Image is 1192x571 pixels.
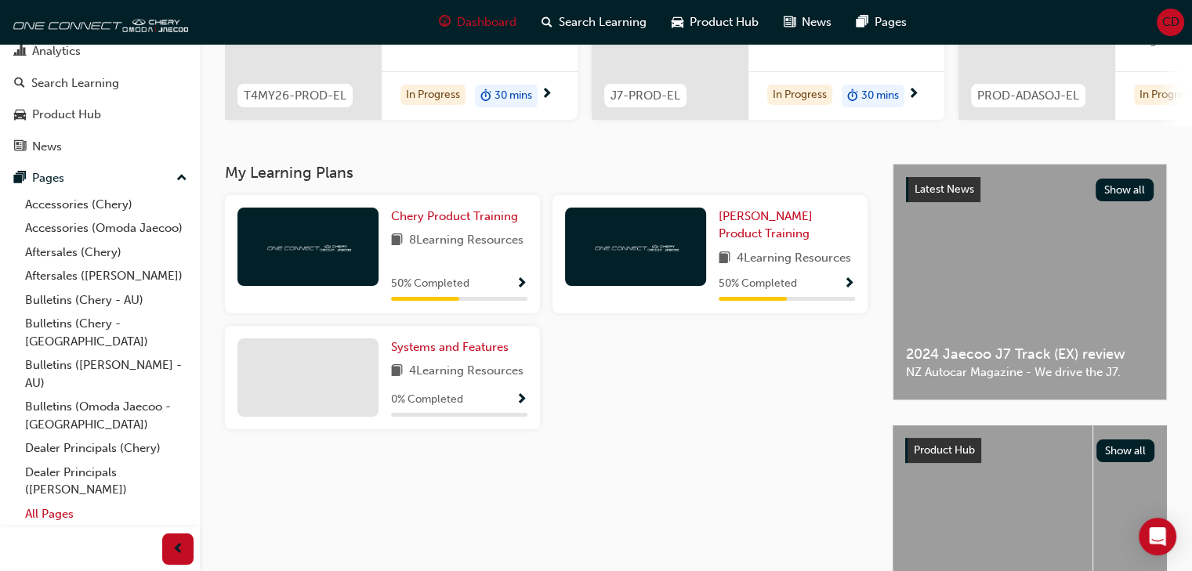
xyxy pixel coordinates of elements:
span: NZ Autocar Magazine - We drive the J7. [906,363,1154,381]
span: 50 % Completed [719,275,797,293]
span: book-icon [391,362,403,381]
button: Pages [6,164,194,193]
div: Analytics [32,42,81,60]
img: oneconnect [592,239,679,254]
button: Show all [1096,179,1154,201]
span: Show Progress [516,393,527,407]
span: 30 mins [861,87,899,105]
a: Systems and Features [391,338,515,356]
span: book-icon [391,231,403,251]
span: Product Hub [690,13,759,31]
span: Search Learning [559,13,647,31]
span: Dashboard [457,13,516,31]
button: Show all [1096,439,1155,462]
span: Show Progress [843,277,855,291]
span: search-icon [14,77,25,91]
span: prev-icon [172,540,184,559]
img: oneconnect [8,6,188,38]
span: 30 mins [495,87,532,105]
h3: My Learning Plans [225,164,868,182]
a: Analytics [6,37,194,66]
span: 50 % Completed [391,275,469,293]
span: 4 Learning Resources [737,249,851,269]
span: 4 Learning Resources [409,362,524,381]
span: car-icon [14,108,26,122]
a: Latest NewsShow all [906,177,1154,202]
span: PROD-ADASOJ-EL [977,87,1079,105]
a: Dealer Principals ([PERSON_NAME]) [19,461,194,502]
a: Accessories (Omoda Jaecoo) [19,216,194,240]
span: Systems and Features [391,340,509,354]
a: Dealer Principals (Chery) [19,436,194,461]
a: Latest NewsShow all2024 Jaecoo J7 Track (EX) reviewNZ Autocar Magazine - We drive the J7. [893,164,1167,400]
span: T4MY26-PROD-EL [244,87,346,105]
a: guage-iconDashboard [426,6,529,38]
a: search-iconSearch Learning [529,6,659,38]
span: Show Progress [516,277,527,291]
span: book-icon [719,249,730,269]
a: Accessories (Chery) [19,193,194,217]
a: Aftersales (Chery) [19,240,194,265]
span: duration-icon [847,86,858,107]
span: News [802,13,832,31]
span: chart-icon [14,45,26,59]
div: Pages [32,169,64,187]
span: duration-icon [480,86,491,107]
img: oneconnect [265,239,351,254]
div: Search Learning [31,74,119,92]
a: Product HubShow all [905,438,1154,463]
span: news-icon [14,140,26,154]
a: All Pages [19,502,194,526]
span: [PERSON_NAME] Product Training [719,209,813,241]
button: Show Progress [843,274,855,294]
div: In Progress [767,85,832,106]
div: Product Hub [32,106,101,124]
a: Product Hub [6,100,194,129]
span: 2024 Jaecoo J7 Track (EX) review [906,345,1154,363]
span: Chery Product Training [391,209,518,223]
div: News [32,138,62,156]
span: pages-icon [857,13,868,32]
a: Chery Product Training [391,208,524,226]
span: news-icon [784,13,795,32]
div: Open Intercom Messenger [1139,518,1176,555]
a: Search Learning [6,69,194,98]
a: car-iconProduct Hub [659,6,771,38]
a: Aftersales ([PERSON_NAME]) [19,264,194,288]
button: CD [1157,9,1184,36]
span: up-icon [176,168,187,189]
a: Bulletins (Chery - [GEOGRAPHIC_DATA]) [19,312,194,353]
span: Pages [875,13,907,31]
span: next-icon [541,88,553,102]
a: Bulletins ([PERSON_NAME] - AU) [19,353,194,395]
a: Bulletins (Omoda Jaecoo - [GEOGRAPHIC_DATA]) [19,395,194,436]
span: 0 % Completed [391,391,463,409]
span: guage-icon [439,13,451,32]
a: pages-iconPages [844,6,919,38]
span: Product Hub [914,443,975,457]
span: J7-PROD-EL [610,87,680,105]
a: Bulletins (Chery - AU) [19,288,194,313]
span: Latest News [915,183,974,196]
span: next-icon [908,88,919,102]
span: CD [1162,13,1179,31]
span: pages-icon [14,172,26,186]
button: Show Progress [516,274,527,294]
span: search-icon [542,13,553,32]
a: news-iconNews [771,6,844,38]
span: car-icon [672,13,683,32]
a: [PERSON_NAME] Product Training [719,208,855,243]
a: News [6,132,194,161]
div: In Progress [400,85,466,106]
span: 8 Learning Resources [409,231,524,251]
button: Show Progress [516,390,527,410]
